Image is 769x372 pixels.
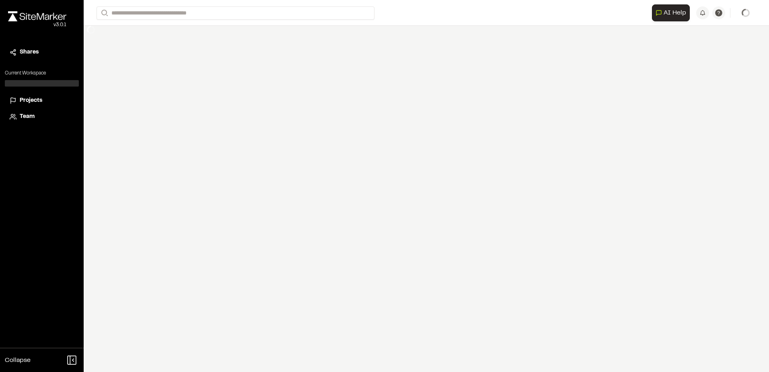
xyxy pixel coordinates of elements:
[10,112,74,121] a: Team
[20,112,35,121] span: Team
[652,4,693,21] div: Open AI Assistant
[20,48,39,57] span: Shares
[5,355,31,365] span: Collapse
[8,11,66,21] img: rebrand.png
[10,48,74,57] a: Shares
[97,6,111,20] button: Search
[5,70,79,77] p: Current Workspace
[20,96,42,105] span: Projects
[8,21,66,29] div: Oh geez...please don't...
[664,8,686,18] span: AI Help
[10,96,74,105] a: Projects
[652,4,690,21] button: Open AI Assistant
